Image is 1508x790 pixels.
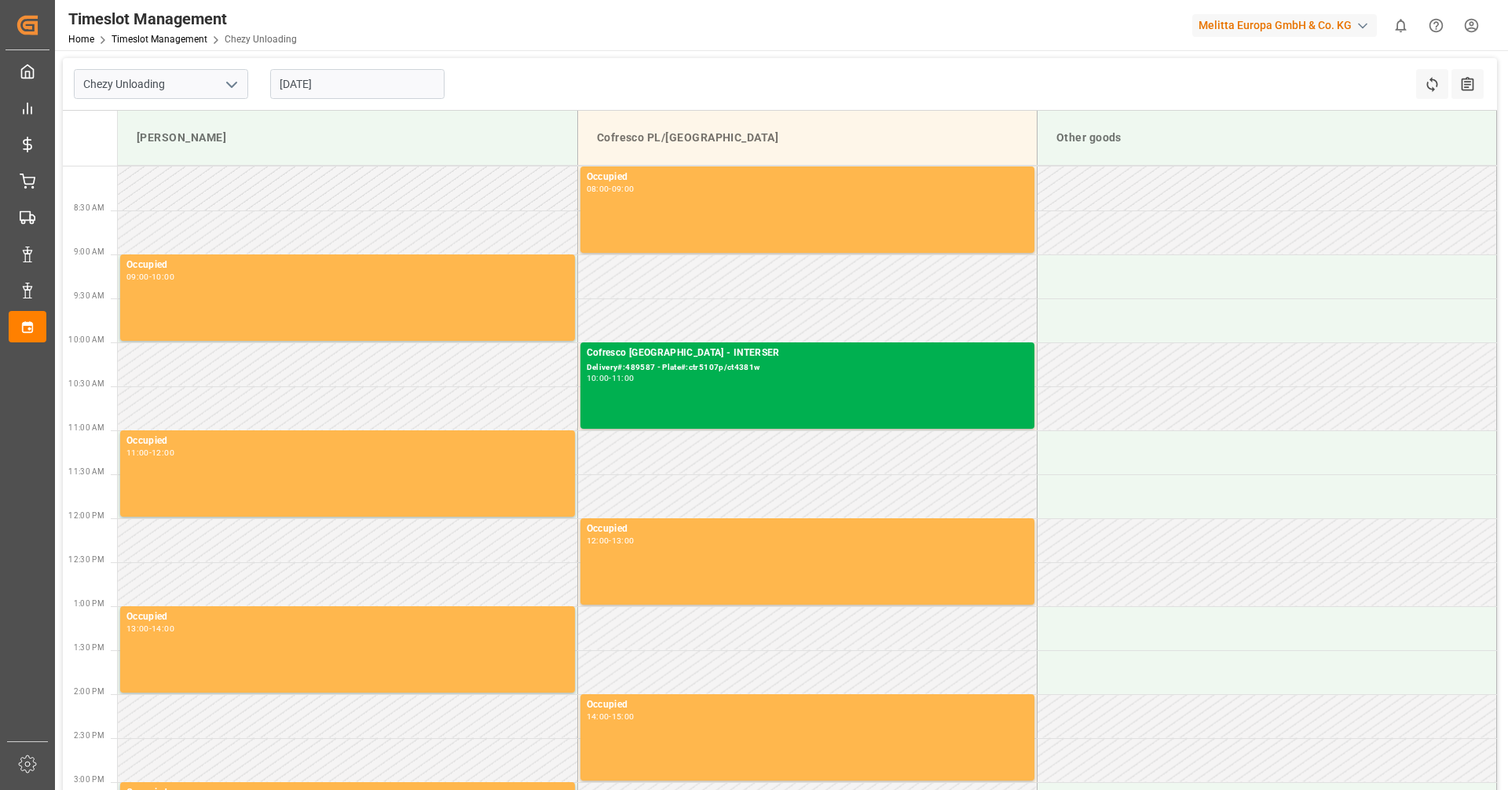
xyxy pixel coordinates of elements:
span: 10:30 AM [68,379,104,388]
div: 11:00 [612,375,635,382]
span: 11:30 AM [68,467,104,476]
div: Cofresco [GEOGRAPHIC_DATA] - INTERSER [587,346,1028,361]
span: 2:00 PM [74,687,104,696]
span: 3:00 PM [74,775,104,784]
div: 09:00 [126,273,149,280]
span: 9:30 AM [74,291,104,300]
input: DD-MM-YYYY [270,69,445,99]
div: - [149,625,152,632]
span: 2:30 PM [74,731,104,740]
div: [PERSON_NAME] [130,123,565,152]
div: 13:00 [612,537,635,544]
div: - [609,713,611,720]
div: 10:00 [587,375,609,382]
span: 12:30 PM [68,555,104,564]
div: Timeslot Management [68,7,297,31]
span: 12:00 PM [68,511,104,520]
span: 1:00 PM [74,599,104,608]
button: open menu [219,72,243,97]
span: 11:00 AM [68,423,104,432]
a: Timeslot Management [112,34,207,45]
div: Occupied [126,609,569,625]
div: Occupied [126,433,569,449]
div: Occupied [126,258,569,273]
div: Occupied [587,170,1028,185]
div: 12:00 [152,449,174,456]
button: Melitta Europa GmbH & Co. KG [1192,10,1383,40]
div: - [149,273,152,280]
div: 12:00 [587,537,609,544]
div: - [609,185,611,192]
span: 8:30 AM [74,203,104,212]
div: 15:00 [612,713,635,720]
div: 13:00 [126,625,149,632]
div: 14:00 [587,713,609,720]
span: 10:00 AM [68,335,104,344]
button: Help Center [1418,8,1454,43]
div: Occupied [587,521,1028,537]
button: show 0 new notifications [1383,8,1418,43]
div: Other goods [1050,123,1484,152]
span: 9:00 AM [74,247,104,256]
div: 14:00 [152,625,174,632]
div: - [609,537,611,544]
div: Delivery#:489587 - Plate#:ctr5107p/ct4381w [587,361,1028,375]
div: Occupied [587,697,1028,713]
div: 08:00 [587,185,609,192]
div: 11:00 [126,449,149,456]
div: - [149,449,152,456]
input: Type to search/select [74,69,248,99]
div: Melitta Europa GmbH & Co. KG [1192,14,1377,37]
div: 09:00 [612,185,635,192]
div: - [609,375,611,382]
a: Home [68,34,94,45]
div: Cofresco PL/[GEOGRAPHIC_DATA] [591,123,1024,152]
div: 10:00 [152,273,174,280]
span: 1:30 PM [74,643,104,652]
